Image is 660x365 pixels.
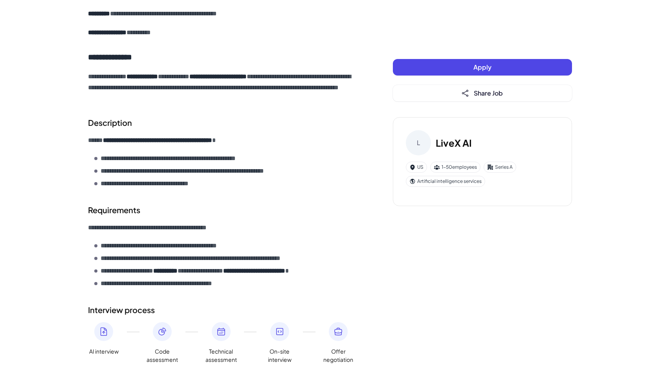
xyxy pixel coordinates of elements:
[88,117,361,129] h2: Description
[89,347,119,356] span: AI interview
[147,347,178,364] span: Code assessment
[473,63,491,71] span: Apply
[393,59,572,76] button: Apply
[88,304,361,316] h2: Interview process
[406,130,431,155] div: L
[406,162,427,173] div: US
[484,162,516,173] div: Series A
[474,89,503,97] span: Share Job
[393,85,572,101] button: Share Job
[264,347,295,364] span: On-site interview
[430,162,480,173] div: 1-50 employees
[406,176,485,187] div: Artificial intelligence services
[205,347,237,364] span: Technical assessment
[323,347,354,364] span: Offer negotiation
[88,204,361,216] h2: Requirements
[436,136,472,150] h3: LiveX AI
